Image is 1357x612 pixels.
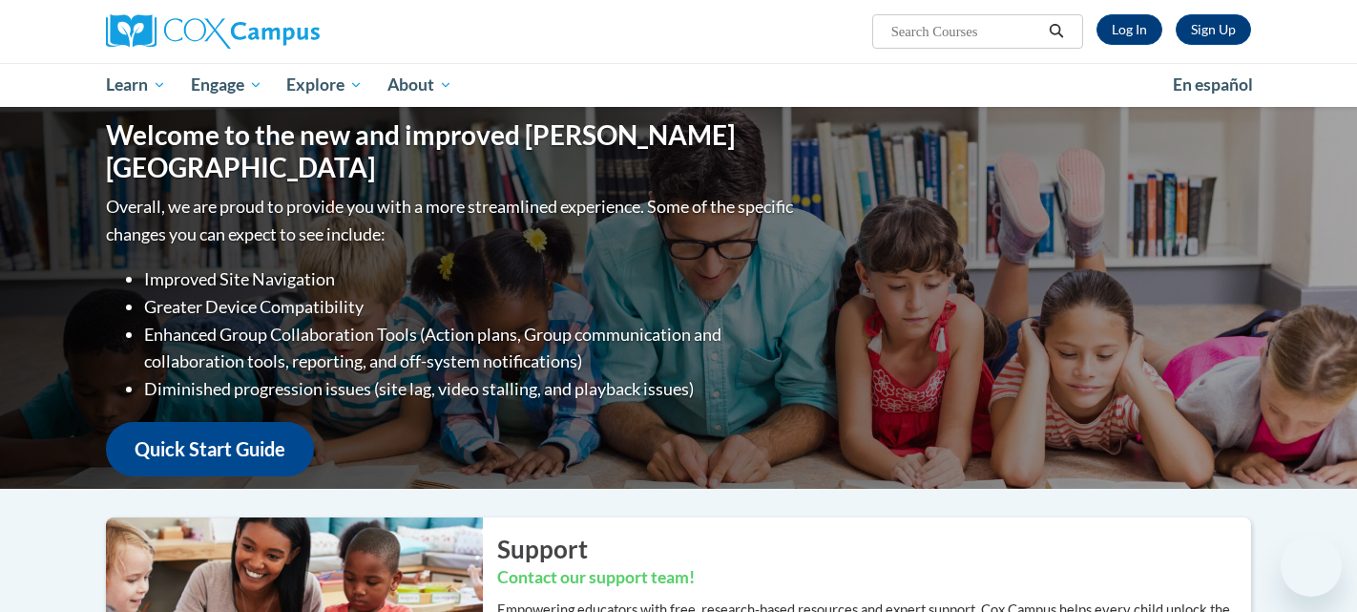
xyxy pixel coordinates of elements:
a: Cox Campus [106,14,469,49]
a: Log In [1096,14,1162,45]
span: Learn [106,74,166,96]
span: Engage [191,74,262,96]
p: Overall, we are proud to provide you with a more streamlined experience. Some of the specific cha... [106,193,798,248]
li: Improved Site Navigation [144,265,798,293]
input: Search Courses [889,20,1042,43]
span: En español [1173,74,1253,95]
a: Explore [274,63,375,107]
a: En español [1160,65,1265,105]
span: Explore [286,74,363,96]
a: About [375,63,465,107]
a: Register [1176,14,1251,45]
span: About [387,74,452,96]
a: Engage [178,63,275,107]
iframe: Button to launch messaging window [1281,536,1342,597]
h1: Welcome to the new and improved [PERSON_NAME][GEOGRAPHIC_DATA] [106,119,798,183]
li: Greater Device Compatibility [144,293,798,321]
a: Learn [94,63,178,107]
div: Main menu [77,63,1280,107]
a: Quick Start Guide [106,422,314,476]
img: Cox Campus [106,14,320,49]
li: Enhanced Group Collaboration Tools (Action plans, Group communication and collaboration tools, re... [144,321,798,376]
button: Search [1042,20,1071,43]
h3: Contact our support team! [497,566,1251,590]
li: Diminished progression issues (site lag, video stalling, and playback issues) [144,375,798,403]
h2: Support [497,532,1251,566]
